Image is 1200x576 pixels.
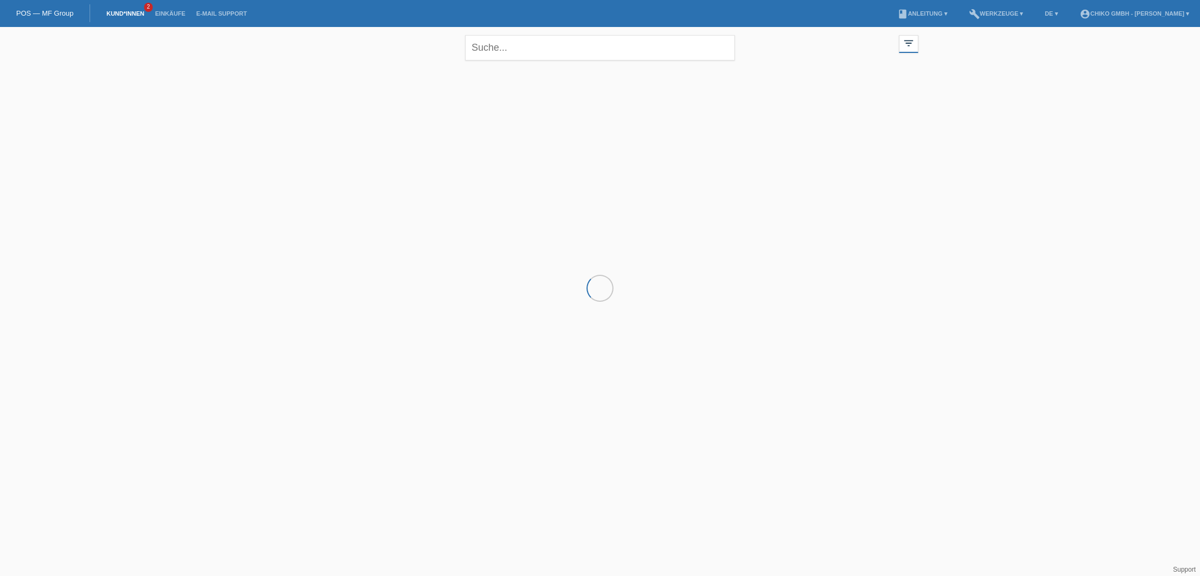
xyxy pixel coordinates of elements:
[465,35,735,60] input: Suche...
[1080,9,1090,19] i: account_circle
[1173,566,1196,573] a: Support
[144,3,153,12] span: 2
[1074,10,1195,17] a: account_circleChiko GmbH - [PERSON_NAME] ▾
[101,10,149,17] a: Kund*innen
[149,10,190,17] a: Einkäufe
[1039,10,1063,17] a: DE ▾
[897,9,908,19] i: book
[191,10,253,17] a: E-Mail Support
[16,9,73,17] a: POS — MF Group
[903,37,915,49] i: filter_list
[969,9,980,19] i: build
[964,10,1029,17] a: buildWerkzeuge ▾
[892,10,953,17] a: bookAnleitung ▾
